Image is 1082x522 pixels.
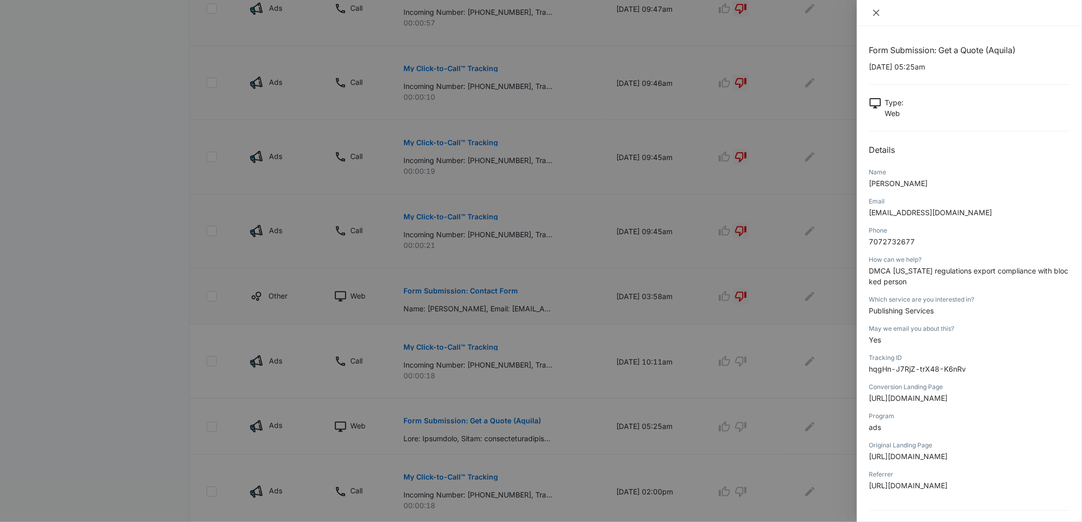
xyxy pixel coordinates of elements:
span: [URL][DOMAIN_NAME] [869,481,948,490]
span: [PERSON_NAME] [869,179,928,188]
h1: Form Submission: Get a Quote (Aquila) [869,44,1070,56]
div: Program [869,412,1070,421]
span: [URL][DOMAIN_NAME] [869,452,948,461]
span: ads [869,423,882,432]
div: Email [869,197,1070,206]
div: Phone [869,226,1070,235]
p: Type : [885,97,904,108]
div: Name [869,168,1070,177]
span: Yes [869,335,882,344]
span: hqgHn-J7RjZ-trX48-K6nRv [869,365,966,373]
div: Referrer [869,470,1070,479]
p: [DATE] 05:25am [869,61,1070,72]
span: DMCA [US_STATE] regulations export compliance with blocked person [869,266,1069,286]
div: Tracking ID [869,353,1070,362]
div: Conversion Landing Page [869,382,1070,392]
div: Which service are you interested in? [869,295,1070,304]
span: [EMAIL_ADDRESS][DOMAIN_NAME] [869,208,993,217]
p: Web [885,108,904,119]
span: Publishing Services [869,306,934,315]
div: How can we help? [869,255,1070,264]
h2: Details [869,144,1070,156]
div: Original Landing Page [869,441,1070,450]
div: May we email you about this? [869,324,1070,333]
button: Close [869,8,884,17]
span: [URL][DOMAIN_NAME] [869,394,948,402]
span: close [872,9,881,17]
span: 7072732677 [869,237,915,246]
